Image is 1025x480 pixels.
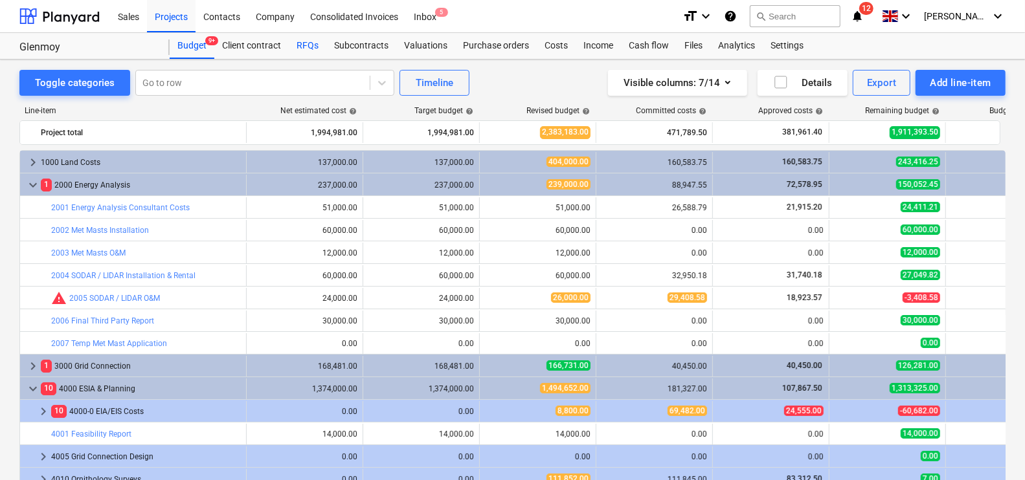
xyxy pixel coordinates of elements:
iframe: Chat Widget [960,418,1025,480]
div: 51,000.00 [368,203,474,212]
span: 40,450.00 [785,361,824,370]
div: 471,789.50 [602,122,707,143]
div: 0.00 [718,339,824,348]
div: 168,481.00 [252,362,357,371]
button: Export [853,70,911,96]
span: 1 [41,179,52,191]
div: 0.00 [252,452,357,461]
span: keyboard_arrow_right [25,358,41,374]
a: 2004 SODAR / LIDAR Installation & Rental [51,271,196,280]
div: Analytics [710,33,763,59]
div: 12,000.00 [485,248,591,257]
a: 2001 Energy Analysis Consultant Costs [51,203,190,212]
div: 0.00 [718,430,824,439]
div: 60,000.00 [252,271,357,280]
div: 40,450.00 [602,362,707,371]
a: Costs [537,33,576,59]
i: format_size [682,8,698,24]
div: 168,481.00 [368,362,474,371]
div: 137,000.00 [252,158,357,167]
div: Toggle categories [35,74,115,91]
div: 60,000.00 [485,226,591,235]
i: keyboard_arrow_down [898,8,914,24]
a: 2006 Final Third Party Report [51,316,154,325]
div: Net estimated cost [280,106,357,115]
span: 243,416.25 [896,157,940,167]
span: 126,281.00 [896,360,940,371]
span: 24,555.00 [784,406,824,416]
div: 0.00 [602,430,707,439]
div: 60,000.00 [368,271,474,280]
div: 24,000.00 [368,294,474,303]
div: 32,950.18 [602,271,707,280]
a: Cash flow [621,33,677,59]
span: 30,000.00 [901,315,940,325]
span: -3,408.58 [903,292,940,303]
a: 2003 Met Masts O&M [51,248,126,257]
span: 160,583.75 [781,157,824,166]
div: 181,327.00 [602,384,707,393]
div: Visible columns : 7/14 [624,74,732,91]
div: 1,994,981.00 [368,122,474,143]
button: Search [750,5,840,27]
div: 0.00 [368,407,474,416]
div: RFQs [289,33,326,59]
a: Valuations [396,33,455,59]
span: help [813,107,823,115]
div: Income [576,33,621,59]
div: 51,000.00 [485,203,591,212]
span: 404,000.00 [546,157,591,167]
span: 5 [435,8,448,17]
i: notifications [851,8,864,24]
span: 10 [51,405,67,417]
span: 1,911,393.50 [890,126,940,138]
span: 31,740.18 [785,270,824,279]
i: keyboard_arrow_down [698,8,714,24]
span: 60,000.00 [901,224,940,235]
div: 0.00 [368,339,474,348]
span: 12 [859,2,873,15]
div: Details [773,74,832,91]
span: 18,923.57 [785,293,824,302]
button: Timeline [400,70,469,96]
div: Remaining budget [865,106,940,115]
span: help [929,107,940,115]
span: 8,800.00 [556,406,591,416]
i: keyboard_arrow_down [990,8,1006,24]
span: 26,000.00 [551,292,591,303]
div: Approved costs [758,106,823,115]
span: 14,000.00 [901,428,940,439]
div: 60,000.00 [368,226,474,235]
div: 1,994,981.00 [252,122,357,143]
a: Purchase orders [455,33,537,59]
div: Timeline [416,74,453,91]
div: 1,374,000.00 [368,384,474,393]
div: Target budget [414,106,473,115]
span: 166,731.00 [546,360,591,371]
div: 4000 ESIA & Planning [41,378,241,399]
div: 1,374,000.00 [252,384,357,393]
div: 88,947.55 [602,180,707,190]
span: 1 [41,360,52,372]
span: 69,482.00 [668,406,707,416]
button: Visible columns:7/14 [608,70,747,96]
div: 14,000.00 [368,430,474,439]
span: 381,961.40 [781,127,824,138]
a: Client contract [214,33,289,59]
div: Project total [41,122,241,143]
span: keyboard_arrow_down [25,381,41,397]
div: 60,000.00 [252,226,357,235]
a: Subcontracts [326,33,396,59]
div: 160,583.75 [602,158,707,167]
div: 237,000.00 [252,180,357,190]
div: 0.00 [368,452,474,461]
div: Line-item [19,106,246,115]
div: 30,000.00 [368,316,474,325]
div: 14,000.00 [252,430,357,439]
span: 27,049.82 [901,270,940,280]
span: keyboard_arrow_right [36,404,51,419]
